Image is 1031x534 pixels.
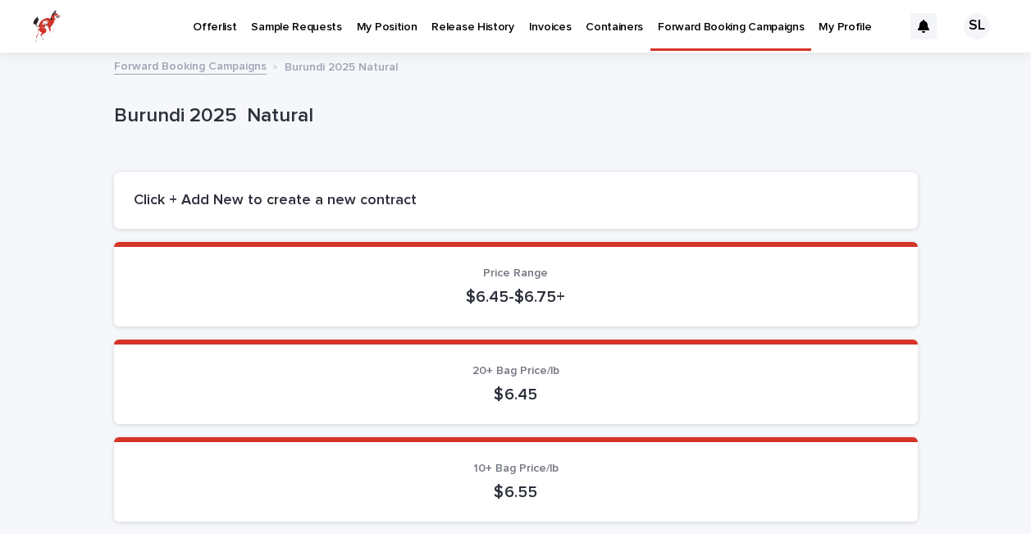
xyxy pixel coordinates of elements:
span: Price Range [483,267,548,279]
a: Forward Booking Campaigns [114,56,267,75]
div: SL [964,13,990,39]
img: zttTXibQQrCfv9chImQE [33,10,61,43]
p: $ 6.55 [134,482,898,502]
p: $6.45-$6.75+ [134,287,898,307]
p: Burundi 2025 Natural [285,57,398,75]
p: $ 6.45 [134,385,898,404]
span: 20+ Bag Price/lb [472,365,559,377]
span: 10+ Bag Price/lb [473,463,559,474]
h2: Click + Add New to create a new contract [134,192,898,210]
p: Burundi 2025 Natural [114,104,911,128]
